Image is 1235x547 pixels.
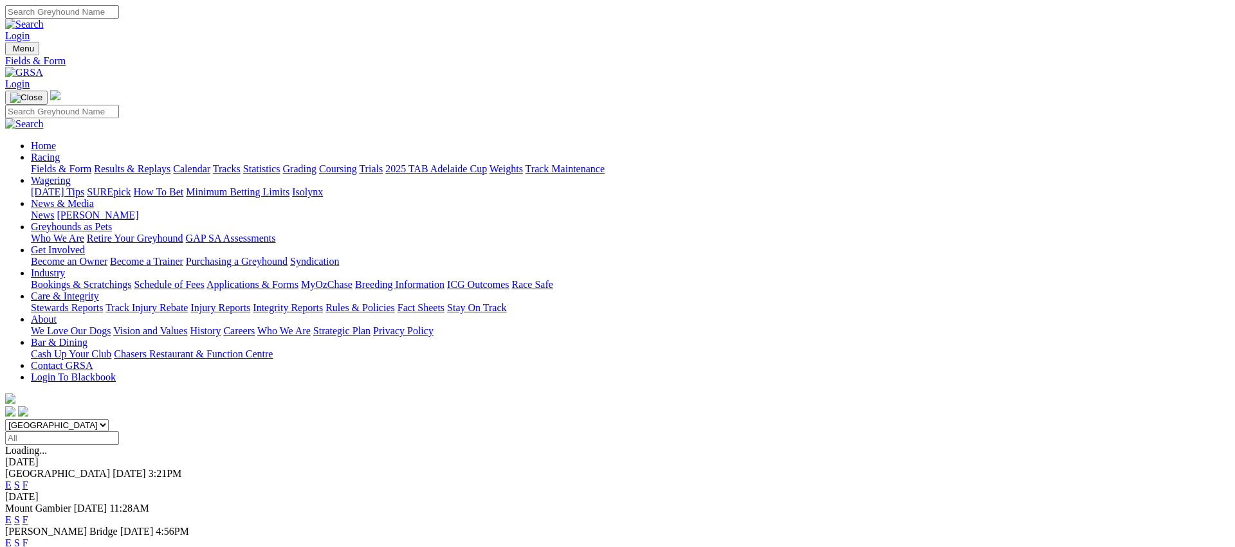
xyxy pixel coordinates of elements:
[156,526,189,537] span: 4:56PM
[10,93,42,103] img: Close
[31,348,1230,360] div: Bar & Dining
[31,256,1230,267] div: Get Involved
[5,42,39,55] button: Toggle navigation
[301,279,352,290] a: MyOzChase
[31,348,111,359] a: Cash Up Your Club
[5,118,44,130] img: Search
[290,256,339,267] a: Syndication
[292,186,323,197] a: Isolynx
[31,302,103,313] a: Stewards Reports
[31,291,99,301] a: Care & Integrity
[31,140,56,151] a: Home
[283,163,316,174] a: Grading
[31,210,54,220] a: News
[253,302,323,313] a: Integrity Reports
[398,302,444,313] a: Fact Sheets
[109,503,149,514] span: 11:28AM
[31,233,84,244] a: Who We Are
[105,302,188,313] a: Track Injury Rebate
[190,302,250,313] a: Injury Reports
[31,279,1230,291] div: Industry
[120,526,154,537] span: [DATE]
[223,325,255,336] a: Careers
[447,279,509,290] a: ICG Outcomes
[5,30,30,41] a: Login
[18,406,28,417] img: twitter.svg
[447,302,506,313] a: Stay On Track
[5,526,118,537] span: [PERSON_NAME] Bridge
[31,163,1230,175] div: Racing
[213,163,241,174] a: Tracks
[385,163,487,174] a: 2025 TAB Adelaide Cup
[94,163,170,174] a: Results & Replays
[14,514,20,525] a: S
[5,456,1230,468] div: [DATE]
[173,163,210,174] a: Calendar
[31,372,116,382] a: Login To Blackbook
[313,325,370,336] a: Strategic Plan
[5,91,48,105] button: Toggle navigation
[149,468,182,479] span: 3:21PM
[31,186,1230,198] div: Wagering
[31,163,91,174] a: Fields & Form
[87,186,131,197] a: SUREpick
[31,256,107,267] a: Become an Owner
[31,198,94,209] a: News & Media
[23,480,28,490] a: F
[5,431,119,445] input: Select date
[31,186,84,197] a: [DATE] Tips
[5,78,30,89] a: Login
[134,279,204,290] a: Schedule of Fees
[5,5,119,19] input: Search
[14,480,20,490] a: S
[5,67,43,78] img: GRSA
[5,19,44,30] img: Search
[31,244,85,255] a: Get Involved
[31,279,131,290] a: Bookings & Scratchings
[186,186,289,197] a: Minimum Betting Limits
[186,256,288,267] a: Purchasing a Greyhound
[31,337,87,348] a: Bar & Dining
[5,503,71,514] span: Mount Gambier
[5,406,15,417] img: facebook.svg
[5,105,119,118] input: Search
[206,279,298,290] a: Applications & Forms
[113,325,187,336] a: Vision and Values
[325,302,395,313] a: Rules & Policies
[319,163,357,174] a: Coursing
[257,325,311,336] a: Who We Are
[114,348,273,359] a: Chasers Restaurant & Function Centre
[31,152,60,163] a: Racing
[31,325,1230,337] div: About
[13,44,34,53] span: Menu
[31,360,93,371] a: Contact GRSA
[31,302,1230,314] div: Care & Integrity
[134,186,184,197] a: How To Bet
[526,163,605,174] a: Track Maintenance
[5,445,47,456] span: Loading...
[31,325,111,336] a: We Love Our Dogs
[31,314,57,325] a: About
[31,175,71,186] a: Wagering
[359,163,383,174] a: Trials
[190,325,221,336] a: History
[50,90,60,100] img: logo-grsa-white.png
[74,503,107,514] span: [DATE]
[31,267,65,278] a: Industry
[87,233,183,244] a: Retire Your Greyhound
[5,514,12,525] a: E
[186,233,276,244] a: GAP SA Assessments
[5,393,15,404] img: logo-grsa-white.png
[5,491,1230,503] div: [DATE]
[110,256,183,267] a: Become a Trainer
[31,233,1230,244] div: Greyhounds as Pets
[243,163,280,174] a: Statistics
[511,279,553,290] a: Race Safe
[5,55,1230,67] a: Fields & Form
[31,221,112,232] a: Greyhounds as Pets
[5,480,12,490] a: E
[113,468,146,479] span: [DATE]
[57,210,138,220] a: [PERSON_NAME]
[23,514,28,525] a: F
